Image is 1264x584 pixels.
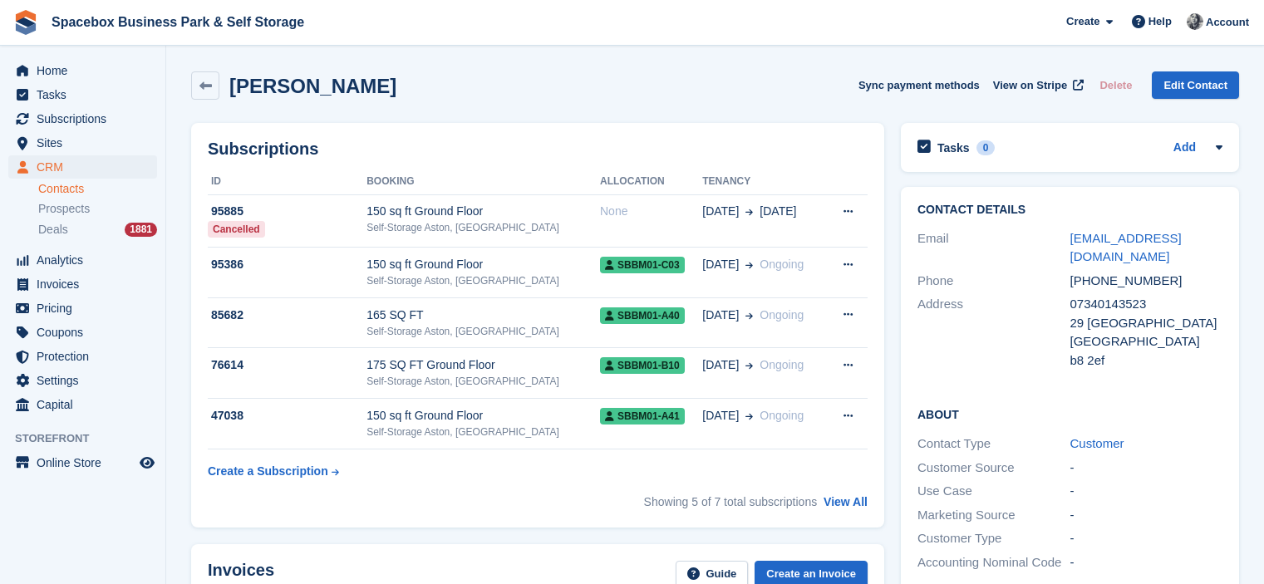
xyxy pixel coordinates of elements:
div: 175 SQ FT Ground Floor [366,356,600,374]
span: Account [1206,14,1249,31]
div: Self-Storage Aston, [GEOGRAPHIC_DATA] [366,425,600,439]
a: menu [8,321,157,344]
div: Customer Source [917,459,1070,478]
a: menu [8,272,157,296]
a: Spacebox Business Park & Self Storage [45,8,311,36]
div: 95885 [208,203,366,220]
div: Phone [917,272,1070,291]
h2: About [917,405,1222,422]
th: Booking [366,169,600,195]
div: - [1070,529,1223,548]
a: menu [8,155,157,179]
a: menu [8,131,157,155]
a: View All [824,495,868,508]
a: menu [8,451,157,474]
div: 165 SQ FT [366,307,600,324]
div: b8 2ef [1070,351,1223,371]
a: menu [8,107,157,130]
div: - [1070,553,1223,572]
th: Allocation [600,169,702,195]
span: Tasks [37,83,136,106]
span: [DATE] [702,307,739,324]
a: Customer [1070,436,1124,450]
span: Protection [37,345,136,368]
div: Self-Storage Aston, [GEOGRAPHIC_DATA] [366,374,600,389]
span: Capital [37,393,136,416]
span: Subscriptions [37,107,136,130]
div: Self-Storage Aston, [GEOGRAPHIC_DATA] [366,220,600,235]
div: 0 [976,140,996,155]
div: Contact Type [917,434,1070,454]
button: Sync payment methods [858,71,980,99]
a: menu [8,59,157,82]
div: 150 sq ft Ground Floor [366,203,600,220]
span: Home [37,59,136,82]
div: Use Case [917,482,1070,501]
div: 95386 [208,256,366,273]
div: 1881 [125,223,157,237]
a: Deals 1881 [38,221,157,238]
span: [DATE] [702,407,739,425]
span: Create [1066,13,1099,30]
a: Edit Contact [1152,71,1239,99]
span: Online Store [37,451,136,474]
a: menu [8,297,157,320]
div: - [1070,459,1223,478]
a: menu [8,369,157,392]
div: 76614 [208,356,366,374]
div: Self-Storage Aston, [GEOGRAPHIC_DATA] [366,324,600,339]
div: Marketing Source [917,506,1070,525]
div: Self-Storage Aston, [GEOGRAPHIC_DATA] [366,273,600,288]
a: [EMAIL_ADDRESS][DOMAIN_NAME] [1070,231,1182,264]
div: Address [917,295,1070,370]
div: Email [917,229,1070,267]
div: 47038 [208,407,366,425]
div: - [1070,506,1223,525]
img: SUDIPTA VIRMANI [1187,13,1203,30]
a: View on Stripe [986,71,1087,99]
a: Preview store [137,453,157,473]
div: Create a Subscription [208,463,328,480]
span: Coupons [37,321,136,344]
h2: Tasks [937,140,970,155]
div: 150 sq ft Ground Floor [366,407,600,425]
span: Ongoing [760,358,804,371]
span: SBBM01-A41 [600,408,685,425]
div: - [1070,482,1223,501]
span: Ongoing [760,258,804,271]
span: [DATE] [702,203,739,220]
h2: [PERSON_NAME] [229,75,396,97]
a: Create a Subscription [208,456,339,487]
span: Prospects [38,201,90,217]
span: Storefront [15,430,165,447]
span: SBBM01-B10 [600,357,685,374]
span: Ongoing [760,308,804,321]
span: [DATE] [760,203,796,220]
a: menu [8,345,157,368]
span: [DATE] [702,256,739,273]
span: CRM [37,155,136,179]
span: Settings [37,369,136,392]
div: Cancelled [208,221,265,238]
div: 150 sq ft Ground Floor [366,256,600,273]
span: [DATE] [702,356,739,374]
a: Contacts [38,181,157,197]
a: Add [1173,139,1196,158]
h2: Contact Details [917,204,1222,217]
div: None [600,203,702,220]
img: stora-icon-8386f47178a22dfd0bd8f6a31ec36ba5ce8667c1dd55bd0f319d3a0aa187defe.svg [13,10,38,35]
button: Delete [1093,71,1139,99]
span: Ongoing [760,409,804,422]
span: SBBM01-A40 [600,307,685,324]
a: menu [8,393,157,416]
span: Deals [38,222,68,238]
span: Pricing [37,297,136,320]
a: menu [8,83,157,106]
span: Showing 5 of 7 total subscriptions [644,495,818,508]
div: 85682 [208,307,366,324]
span: View on Stripe [993,77,1067,94]
a: menu [8,248,157,272]
div: [GEOGRAPHIC_DATA] [1070,332,1223,351]
span: Help [1148,13,1172,30]
span: SBBM01-C03 [600,257,685,273]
